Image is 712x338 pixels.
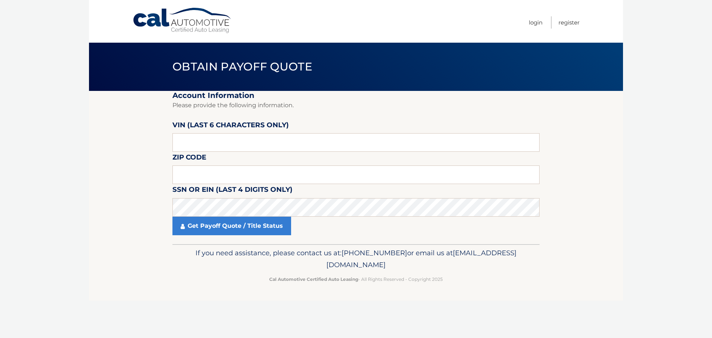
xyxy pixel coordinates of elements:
a: Cal Automotive [132,7,233,34]
a: Login [529,16,543,29]
label: SSN or EIN (last 4 digits only) [172,184,293,198]
p: - All Rights Reserved - Copyright 2025 [177,275,535,283]
a: Register [558,16,580,29]
span: [PHONE_NUMBER] [342,249,407,257]
strong: Cal Automotive Certified Auto Leasing [269,276,358,282]
p: Please provide the following information. [172,100,540,111]
label: Zip Code [172,152,206,165]
a: Get Payoff Quote / Title Status [172,217,291,235]
h2: Account Information [172,91,540,100]
label: VIN (last 6 characters only) [172,119,289,133]
span: Obtain Payoff Quote [172,60,312,73]
p: If you need assistance, please contact us at: or email us at [177,247,535,271]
